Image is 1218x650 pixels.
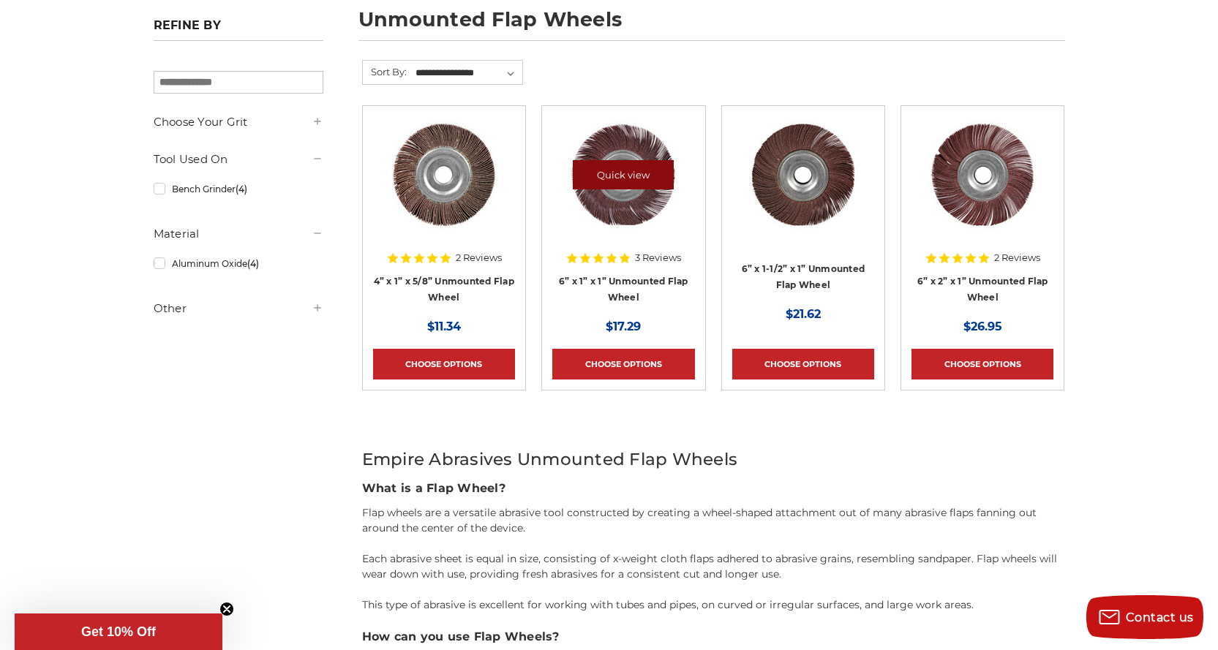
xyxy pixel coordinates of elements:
[911,116,1053,258] a: 6" x 2" x 1" unmounted flap wheel
[373,349,515,379] a: Choose Options
[154,151,323,168] h5: Tool Used On
[635,253,681,262] span: 3 Reviews
[373,116,515,258] a: 4" x 1" x 5/8" aluminum oxide unmounted flap wheel
[362,447,1065,472] h2: Empire Abrasives Unmounted Flap Wheels
[362,505,1065,536] p: Flap wheels are a versatile abrasive tool constructed by creating a wheel-shaped attachment out o...
[363,61,407,83] label: Sort By:
[219,602,234,616] button: Close teaser
[1086,595,1203,639] button: Contact us
[362,628,1065,646] h3: How can you use Flap Wheels?
[552,349,694,379] a: Choose Options
[456,253,502,262] span: 2 Reviews
[911,349,1053,379] a: Choose Options
[358,10,1065,41] h1: unmounted flap wheels
[154,18,323,41] h5: Refine by
[924,116,1041,233] img: 6" x 2" x 1" unmounted flap wheel
[742,263,865,291] a: 6” x 1-1/2” x 1” Unmounted Flap Wheel
[565,116,682,233] img: 6" x 1" x 1" unmounted flap wheel
[753,160,854,189] a: Quick view
[552,116,694,258] a: 6" x 1" x 1" unmounted flap wheel
[394,160,495,189] a: Quick view
[427,320,461,333] span: $11.34
[362,551,1065,582] p: Each abrasive sheet is equal in size, consisting of x-weight cloth flaps adhered to abrasive grai...
[247,258,259,269] span: (4)
[154,251,323,276] a: Aluminum Oxide
[81,624,156,639] span: Get 10% Off
[917,276,1048,303] a: 6” x 2” x 1” Unmounted Flap Wheel
[559,276,688,303] a: 6” x 1” x 1” Unmounted Flap Wheel
[154,300,323,317] h5: Other
[732,349,874,379] a: Choose Options
[573,160,674,189] a: Quick view
[786,307,821,321] span: $21.62
[386,116,503,233] img: 4" x 1" x 5/8" aluminum oxide unmounted flap wheel
[362,480,1065,497] h3: What is a Flap Wheel?
[606,320,641,333] span: $17.29
[15,613,222,650] div: Get 10% OffClose teaser
[994,253,1040,262] span: 2 Reviews
[1126,611,1194,624] span: Contact us
[963,320,1002,333] span: $26.95
[154,113,323,131] h5: Choose Your Grit
[236,184,247,194] span: (4)
[932,160,1033,189] a: Quick view
[374,276,514,303] a: 4” x 1” x 5/8” Unmounted Flap Wheel
[154,225,323,243] h5: Material
[745,116,862,233] img: 6" x 1.5" x 1" unmounted flap wheel
[154,176,323,202] a: Bench Grinder
[362,597,1065,613] p: This type of abrasive is excellent for working with tubes and pipes, on curved or irregular surfa...
[413,62,522,84] select: Sort By:
[732,116,874,258] a: 6" x 1.5" x 1" unmounted flap wheel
